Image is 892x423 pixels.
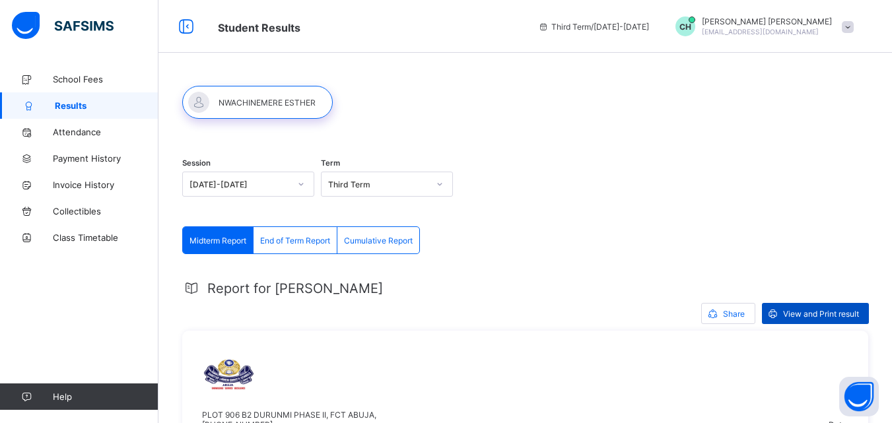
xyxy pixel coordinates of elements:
span: End of Term Report [260,236,330,245]
span: View and Print result [783,309,859,319]
span: Class Timetable [53,232,158,243]
span: [PERSON_NAME] [PERSON_NAME] [702,16,832,26]
span: Payment History [53,153,158,164]
span: Help [53,391,158,402]
span: Session [182,158,211,168]
span: Midterm Report [189,236,246,245]
span: School Fees [53,74,158,84]
span: Invoice History [53,179,158,190]
button: Open asap [839,377,879,416]
span: Cumulative Report [344,236,413,245]
img: safsims [12,12,114,40]
span: CH [679,22,691,32]
div: Third Term [328,179,429,189]
span: Collectibles [53,206,158,216]
span: Attendance [53,127,158,137]
span: Report for [PERSON_NAME] [207,280,383,296]
span: [EMAIL_ADDRESS][DOMAIN_NAME] [702,28,819,36]
div: [DATE]-[DATE] [189,179,290,189]
div: CHARLESFELIX [662,16,860,36]
span: Term [321,158,340,168]
span: Share [723,309,745,319]
span: Student Results [218,21,300,34]
img: sanctuslumenchristischool.png [202,350,255,403]
span: session/term information [538,22,649,32]
span: Results [55,100,158,111]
